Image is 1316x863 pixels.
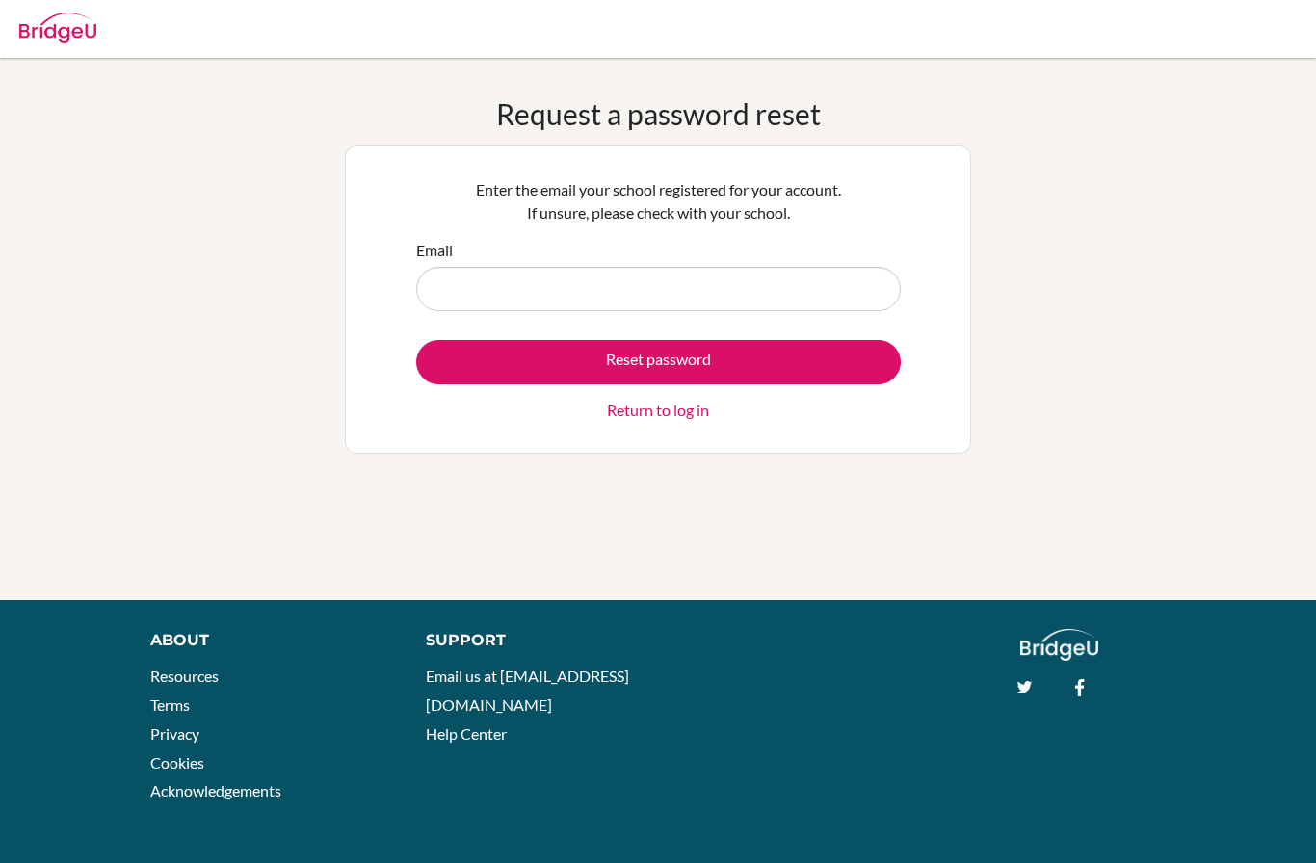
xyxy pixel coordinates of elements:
[426,724,507,743] a: Help Center
[150,781,281,799] a: Acknowledgements
[426,667,629,714] a: Email us at [EMAIL_ADDRESS][DOMAIN_NAME]
[150,667,219,685] a: Resources
[426,629,639,652] div: Support
[1020,629,1098,661] img: logo_white@2x-f4f0deed5e89b7ecb1c2cc34c3e3d731f90f0f143d5ea2071677605dd97b5244.png
[150,629,382,652] div: About
[19,13,96,43] img: Bridge-U
[150,753,204,771] a: Cookies
[150,724,199,743] a: Privacy
[416,239,453,262] label: Email
[416,340,901,384] button: Reset password
[607,399,709,422] a: Return to log in
[496,96,821,131] h1: Request a password reset
[150,695,190,714] a: Terms
[416,178,901,224] p: Enter the email your school registered for your account. If unsure, please check with your school.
